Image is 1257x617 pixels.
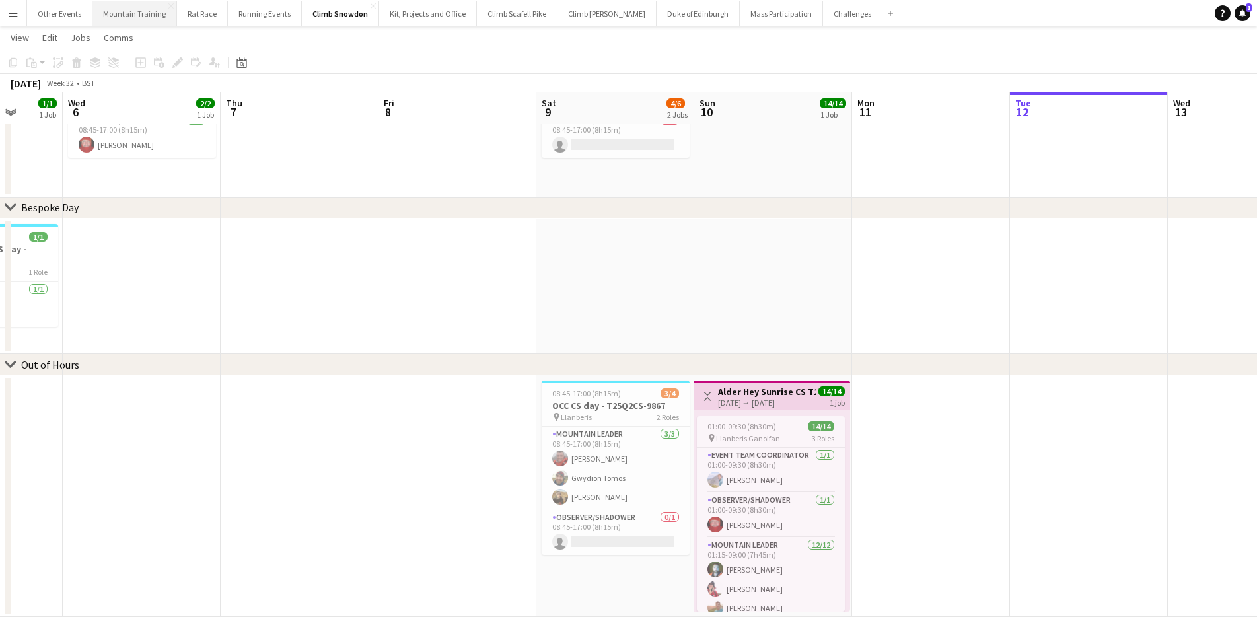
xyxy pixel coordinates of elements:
div: 1 Job [820,110,845,120]
app-job-card: 01:00-09:30 (8h30m)14/14 Llanberis Ganolfan3 RolesEvent Team Coordinator1/101:00-09:30 (8h30m)[PE... [697,416,845,612]
span: Comms [104,32,133,44]
span: 14/14 [808,421,834,431]
app-job-card: 08:45-17:00 (8h15m)3/4OCC CS day - T25Q2CS-9867 Llanberis2 RolesMountain Leader3/308:45-17:00 (8h... [542,381,690,555]
app-card-role: Event Team Coordinator1/101:00-09:30 (8h30m)[PERSON_NAME] [697,448,845,493]
button: Running Events [228,1,302,26]
button: Climb Scafell Pike [477,1,557,26]
span: 6 [66,104,85,120]
span: Thu [226,97,242,109]
span: Llanberis [561,412,592,422]
app-card-role: Observer/Shadower0/108:45-17:00 (8h15m) [542,113,690,158]
span: 1/1 [38,98,57,108]
app-card-role: Mountain Leader3/308:45-17:00 (8h15m)[PERSON_NAME]Gwydion Tomos[PERSON_NAME] [542,427,690,510]
span: Edit [42,32,57,44]
span: 2/2 [196,98,215,108]
span: 1/1 [29,232,48,242]
a: Edit [37,29,63,46]
a: View [5,29,34,46]
span: Week 32 [44,78,77,88]
span: Jobs [71,32,90,44]
button: Kit, Projects and Office [379,1,477,26]
h3: Alder Hey Sunrise CS T25Q2CS-9162 [718,386,816,398]
span: 11 [855,104,875,120]
span: Wed [1173,97,1190,109]
span: Sun [700,97,715,109]
h3: OCC CS day - T25Q2CS-9867 [542,400,690,412]
span: 3/4 [661,388,679,398]
div: [DATE] [11,77,41,90]
span: Wed [68,97,85,109]
a: Comms [98,29,139,46]
span: Mon [857,97,875,109]
span: 1 [1246,3,1252,12]
div: [DATE] → [DATE] [718,398,816,408]
app-card-role: Observer/Shadower0/108:45-17:00 (8h15m) [542,510,690,555]
div: Out of Hours [21,358,79,371]
button: Climb Snowdon [302,1,379,26]
button: Duke of Edinburgh [657,1,740,26]
div: 1 Job [39,110,56,120]
span: 8 [382,104,394,120]
app-card-role: Observer/Shadower1/101:00-09:30 (8h30m)[PERSON_NAME] [697,493,845,538]
div: BST [82,78,95,88]
span: Llanberis Ganolfan [716,433,780,443]
span: 10 [698,104,715,120]
button: Rat Race [177,1,228,26]
app-card-role: Observer/Shadower1/108:45-17:00 (8h15m)[PERSON_NAME] [68,113,216,158]
span: 1 Role [28,267,48,277]
button: Climb [PERSON_NAME] [557,1,657,26]
span: 14/14 [818,386,845,396]
span: Sat [542,97,556,109]
span: Fri [384,97,394,109]
span: 7 [224,104,242,120]
span: 01:00-09:30 (8h30m) [707,421,776,431]
button: Mountain Training [92,1,177,26]
span: 12 [1013,104,1031,120]
a: Jobs [65,29,96,46]
span: 13 [1171,104,1190,120]
button: Mass Participation [740,1,823,26]
div: 1 job [830,396,845,408]
a: 1 [1235,5,1250,21]
button: Other Events [27,1,92,26]
span: 4/6 [666,98,685,108]
span: 3 Roles [812,433,834,443]
div: Bespoke Day [21,201,79,214]
div: 2 Jobs [667,110,688,120]
button: Challenges [823,1,882,26]
span: 08:45-17:00 (8h15m) [552,388,621,398]
span: View [11,32,29,44]
span: 14/14 [820,98,846,108]
span: 9 [540,104,556,120]
div: 1 Job [197,110,214,120]
span: Tue [1015,97,1031,109]
span: 2 Roles [657,412,679,422]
